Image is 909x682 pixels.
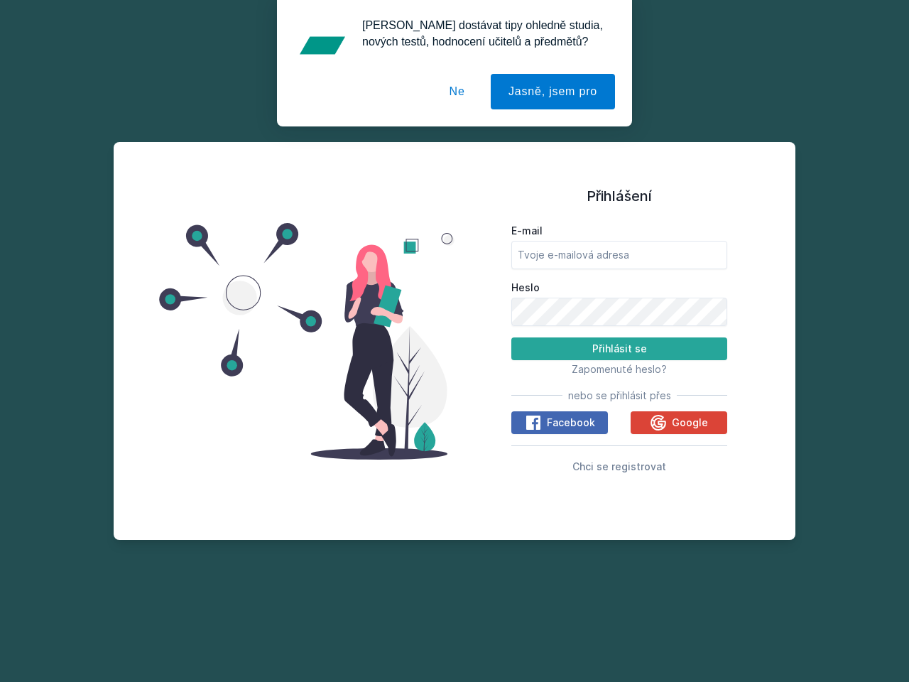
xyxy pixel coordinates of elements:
[511,281,727,295] label: Heslo
[631,411,727,434] button: Google
[511,411,608,434] button: Facebook
[568,389,671,403] span: nebo se přihlásit přes
[547,416,595,430] span: Facebook
[511,185,727,207] h1: Přihlášení
[511,224,727,238] label: E-mail
[511,337,727,360] button: Přihlásit se
[672,416,708,430] span: Google
[432,74,483,109] button: Ne
[572,363,667,375] span: Zapomenuté heslo?
[491,74,615,109] button: Jasně, jsem pro
[294,17,351,74] img: notification icon
[572,460,666,472] span: Chci se registrovat
[511,241,727,269] input: Tvoje e-mailová adresa
[572,458,666,475] button: Chci se registrovat
[351,17,615,50] div: [PERSON_NAME] dostávat tipy ohledně studia, nových testů, hodnocení učitelů a předmětů?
